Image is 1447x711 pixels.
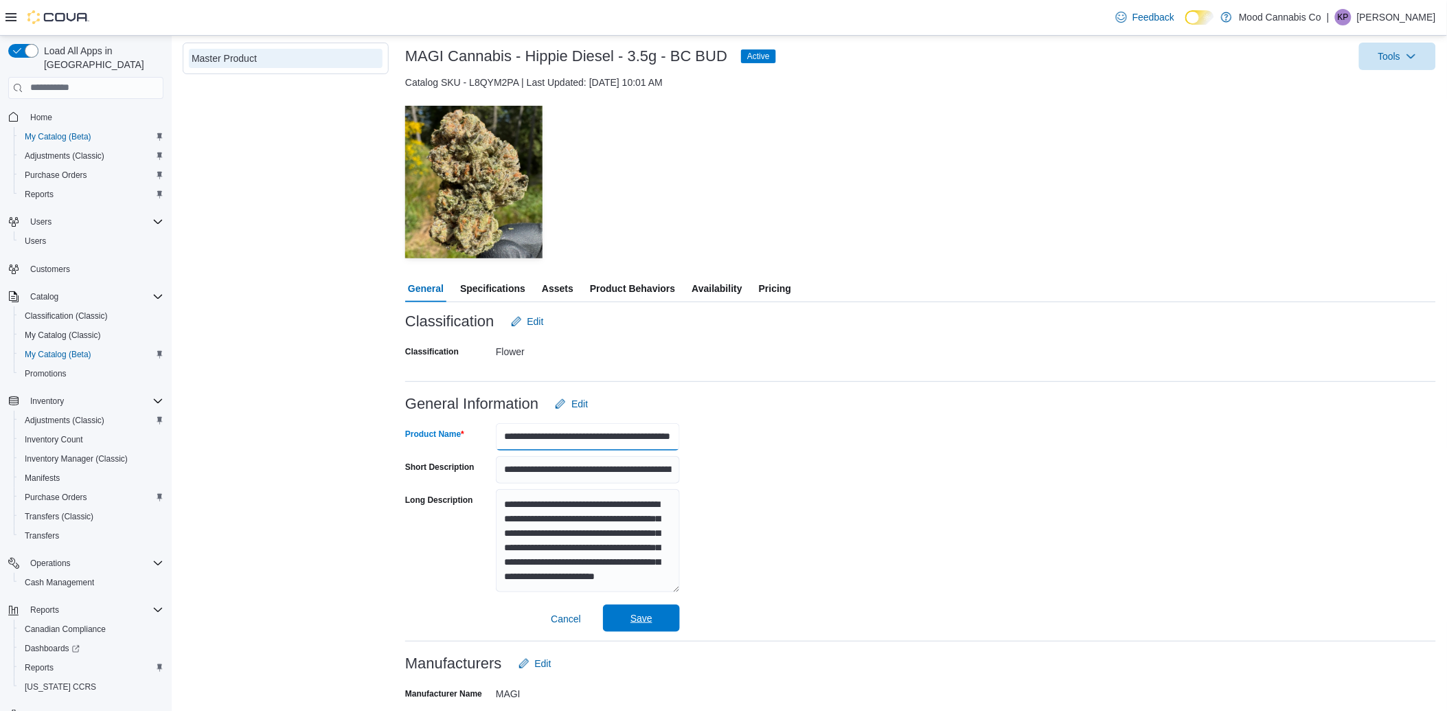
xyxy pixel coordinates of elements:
[535,657,551,670] span: Edit
[19,621,111,637] a: Canadian Compliance
[25,189,54,200] span: Reports
[19,128,97,145] a: My Catalog (Beta)
[30,605,59,616] span: Reports
[19,308,163,324] span: Classification (Classic)
[25,131,91,142] span: My Catalog (Beta)
[19,431,163,448] span: Inventory Count
[25,662,54,673] span: Reports
[19,412,110,429] a: Adjustments (Classic)
[19,186,163,203] span: Reports
[527,315,544,328] span: Edit
[1132,10,1174,24] span: Feedback
[19,327,106,343] a: My Catalog (Classic)
[30,112,52,123] span: Home
[19,470,65,486] a: Manifests
[14,488,169,507] button: Purchase Orders
[25,109,58,126] a: Home
[25,530,59,541] span: Transfers
[30,291,58,302] span: Catalog
[25,434,83,445] span: Inventory Count
[25,393,69,409] button: Inventory
[25,150,104,161] span: Adjustments (Classic)
[25,289,163,305] span: Catalog
[19,148,163,164] span: Adjustments (Classic)
[25,643,80,654] span: Dashboards
[19,128,163,145] span: My Catalog (Beta)
[25,311,108,321] span: Classification (Classic)
[14,232,169,251] button: Users
[405,495,473,506] label: Long Description
[25,330,101,341] span: My Catalog (Classic)
[30,216,52,227] span: Users
[405,346,459,357] label: Classification
[14,658,169,677] button: Reports
[38,44,163,71] span: Load All Apps in [GEOGRAPHIC_DATA]
[25,511,93,522] span: Transfers (Classic)
[27,10,89,24] img: Cova
[590,275,675,302] span: Product Behaviors
[19,451,163,467] span: Inventory Manager (Classic)
[25,453,128,464] span: Inventory Manager (Classic)
[14,306,169,326] button: Classification (Classic)
[25,681,96,692] span: [US_STATE] CCRS
[25,415,104,426] span: Adjustments (Classic)
[3,259,169,279] button: Customers
[30,558,71,569] span: Operations
[19,640,85,657] a: Dashboards
[1359,43,1436,70] button: Tools
[3,212,169,232] button: Users
[3,392,169,411] button: Inventory
[19,659,59,676] a: Reports
[14,326,169,345] button: My Catalog (Classic)
[25,602,163,618] span: Reports
[25,289,64,305] button: Catalog
[192,52,380,65] div: Master Product
[19,327,163,343] span: My Catalog (Classic)
[1357,9,1436,25] p: [PERSON_NAME]
[19,346,97,363] a: My Catalog (Beta)
[19,508,163,525] span: Transfers (Classic)
[405,396,538,412] h3: General Information
[25,577,94,588] span: Cash Management
[19,186,59,203] a: Reports
[25,236,46,247] span: Users
[545,605,586,633] button: Cancel
[25,492,87,503] span: Purchase Orders
[19,308,113,324] a: Classification (Classic)
[549,390,593,418] button: Edit
[19,574,100,591] a: Cash Management
[14,573,169,592] button: Cash Management
[747,50,770,63] span: Active
[25,214,163,230] span: Users
[19,574,163,591] span: Cash Management
[408,275,444,302] span: General
[25,261,76,278] a: Customers
[14,127,169,146] button: My Catalog (Beta)
[19,233,163,249] span: Users
[692,275,742,302] span: Availability
[19,508,99,525] a: Transfers (Classic)
[19,528,65,544] a: Transfers
[25,214,57,230] button: Users
[19,489,163,506] span: Purchase Orders
[405,313,494,330] h3: Classification
[14,146,169,166] button: Adjustments (Classic)
[14,639,169,658] a: Dashboards
[25,349,91,360] span: My Catalog (Beta)
[19,679,102,695] a: [US_STATE] CCRS
[25,473,60,484] span: Manifests
[1335,9,1352,25] div: Kirsten Power
[19,621,163,637] span: Canadian Compliance
[14,526,169,545] button: Transfers
[19,470,163,486] span: Manifests
[1239,9,1321,25] p: Mood Cannabis Co
[505,308,549,335] button: Edit
[19,346,163,363] span: My Catalog (Beta)
[571,397,588,411] span: Edit
[19,528,163,544] span: Transfers
[513,650,557,677] button: Edit
[30,396,64,407] span: Inventory
[25,555,163,572] span: Operations
[19,451,133,467] a: Inventory Manager (Classic)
